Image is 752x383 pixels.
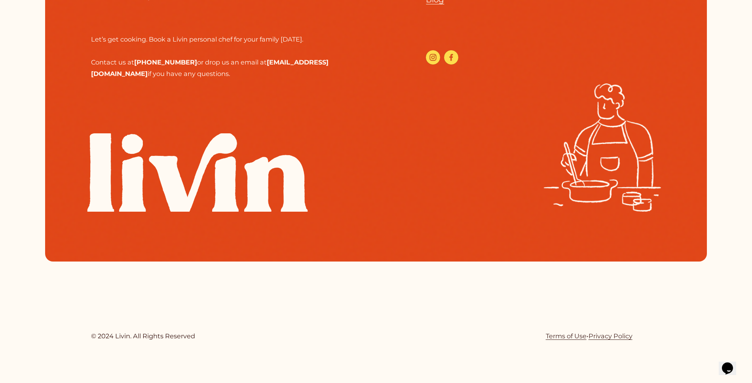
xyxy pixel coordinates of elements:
[134,58,197,66] strong: [PHONE_NUMBER]
[546,330,587,342] a: Terms of Use
[426,50,440,64] a: Instagram
[91,330,206,342] p: © 2024 Livin. All Rights Reserved
[546,330,661,342] p: •
[91,35,329,78] span: Let’s get cooking. Book a Livin personal chef for your family [DATE]. Contact us at or drop us an...
[719,351,744,375] iframe: chat widget
[589,330,632,342] a: Privacy Policy
[444,50,458,64] a: Facebook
